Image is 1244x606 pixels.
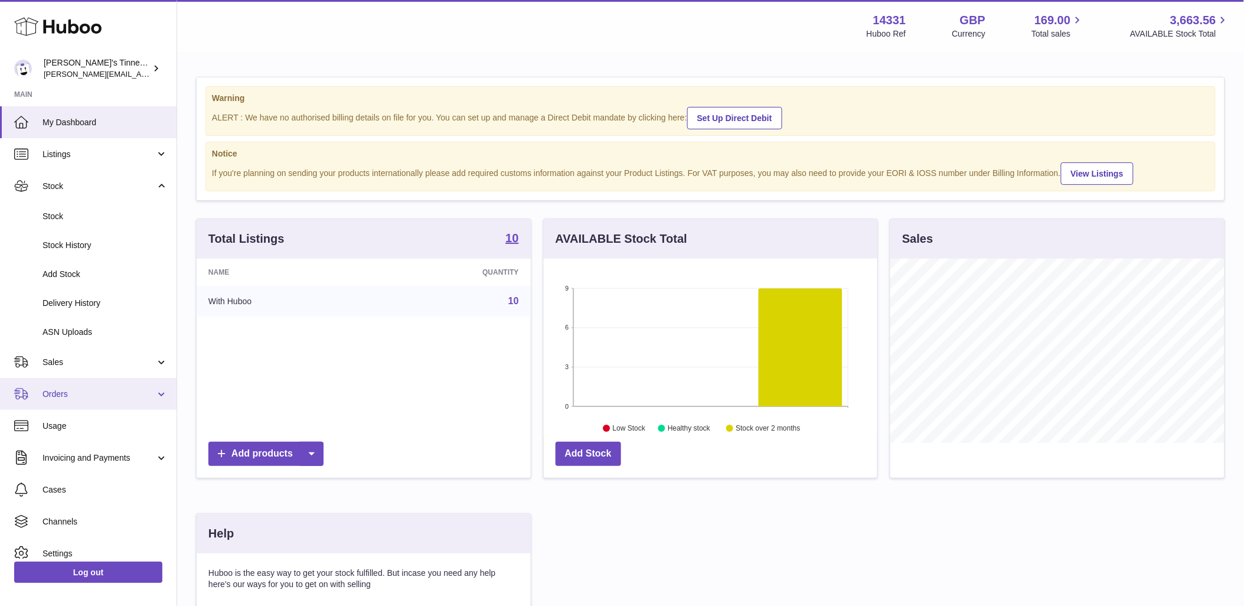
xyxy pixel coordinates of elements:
a: Add products [208,442,324,466]
text: 6 [565,324,569,331]
span: Delivery History [43,298,168,309]
div: [PERSON_NAME]'s Tinned Fish Ltd [44,57,150,80]
span: Total sales [1031,28,1084,40]
span: AVAILABLE Stock Total [1130,28,1230,40]
a: 169.00 Total sales [1031,12,1084,40]
span: Stock History [43,240,168,251]
span: Listings [43,149,155,160]
h3: Total Listings [208,231,285,247]
span: 169.00 [1034,12,1070,28]
strong: Notice [212,148,1209,159]
h3: AVAILABLE Stock Total [556,231,687,247]
strong: GBP [960,12,985,28]
a: View Listings [1061,162,1134,185]
th: Quantity [373,259,530,286]
span: Stock [43,181,155,192]
span: My Dashboard [43,117,168,128]
a: 10 [505,232,518,246]
h3: Help [208,526,234,542]
text: 9 [565,285,569,292]
span: 3,663.56 [1170,12,1216,28]
span: Orders [43,389,155,400]
text: Stock over 2 months [736,425,800,433]
a: 3,663.56 AVAILABLE Stock Total [1130,12,1230,40]
div: ALERT : We have no authorised billing details on file for you. You can set up and manage a Direct... [212,105,1209,129]
strong: 14331 [873,12,906,28]
span: Sales [43,357,155,368]
div: If you're planning on sending your products internationally please add required customs informati... [212,161,1209,185]
span: Stock [43,211,168,222]
h3: Sales [902,231,933,247]
strong: Warning [212,93,1209,104]
span: Settings [43,548,168,559]
strong: 10 [505,232,518,244]
td: With Huboo [197,286,373,317]
text: Low Stock [613,425,646,433]
p: Huboo is the easy way to get your stock fulfilled. But incase you need any help here's our ways f... [208,568,519,590]
span: Usage [43,421,168,432]
img: peter.colbert@hubbo.com [14,60,32,77]
text: 0 [565,403,569,410]
div: Currency [952,28,986,40]
a: 10 [508,296,519,306]
a: Set Up Direct Debit [687,107,782,129]
a: Log out [14,562,162,583]
span: Invoicing and Payments [43,452,155,464]
text: Healthy stock [668,425,711,433]
span: Channels [43,516,168,527]
div: Huboo Ref [867,28,906,40]
text: 3 [565,364,569,371]
span: Cases [43,484,168,496]
span: Add Stock [43,269,168,280]
th: Name [197,259,373,286]
a: Add Stock [556,442,621,466]
span: [PERSON_NAME][EMAIL_ADDRESS][PERSON_NAME][DOMAIN_NAME] [44,69,300,79]
span: ASN Uploads [43,327,168,338]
